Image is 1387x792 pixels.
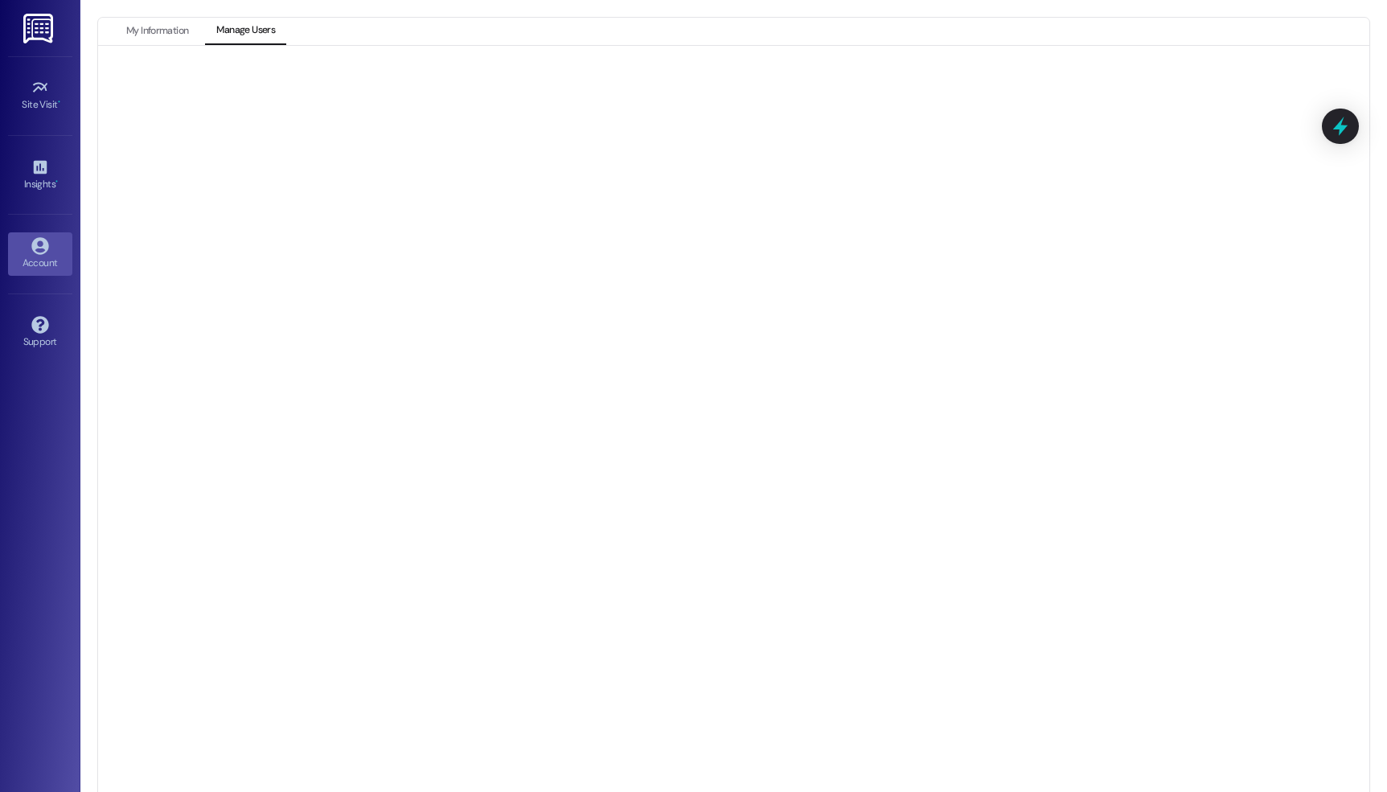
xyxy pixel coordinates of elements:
img: ResiDesk Logo [23,14,56,43]
span: • [58,96,60,108]
span: • [55,176,58,187]
iframe: retool [131,79,1364,776]
a: Site Visit • [8,74,72,117]
a: Support [8,311,72,355]
a: Insights • [8,154,72,197]
a: Account [8,232,72,276]
button: My Information [115,18,199,45]
button: Manage Users [205,18,286,45]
